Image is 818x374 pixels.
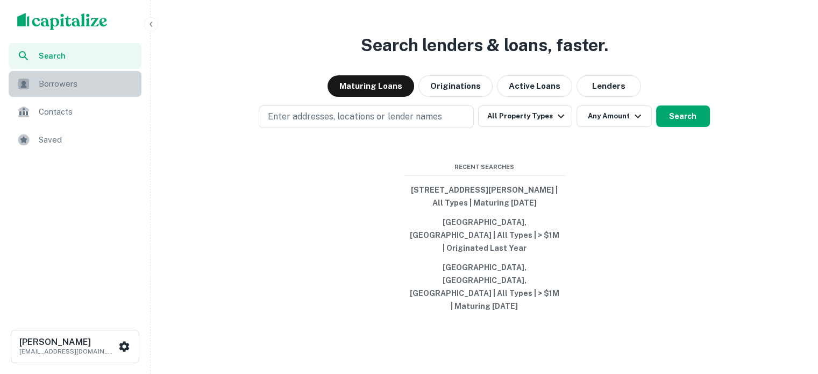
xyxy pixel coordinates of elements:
button: Enter addresses, locations or lender names [259,105,474,128]
span: Saved [39,133,135,146]
button: Maturing Loans [328,75,414,97]
button: Active Loans [497,75,572,97]
button: [GEOGRAPHIC_DATA], [GEOGRAPHIC_DATA], [GEOGRAPHIC_DATA] | All Types | > $1M | Maturing [DATE] [404,258,565,316]
h3: Search lenders & loans, faster. [361,32,608,58]
button: Any Amount [577,105,652,127]
button: [GEOGRAPHIC_DATA], [GEOGRAPHIC_DATA] | All Types | > $1M | Originated Last Year [404,213,565,258]
h6: [PERSON_NAME] [19,338,116,347]
iframe: Chat Widget [764,288,818,340]
img: capitalize-logo.png [17,13,108,30]
button: [PERSON_NAME][EMAIL_ADDRESS][DOMAIN_NAME] [11,330,139,363]
button: Lenders [577,75,641,97]
span: Recent Searches [404,163,565,172]
span: Borrowers [39,77,135,90]
span: Contacts [39,105,135,118]
button: Search [656,105,710,127]
p: Enter addresses, locations or lender names [268,110,442,123]
span: Search [39,50,135,62]
button: [STREET_ADDRESS][PERSON_NAME] | All Types | Maturing [DATE] [404,180,565,213]
button: Originations [418,75,493,97]
button: All Property Types [478,105,572,127]
a: Search [9,43,141,69]
a: Borrowers [9,71,141,97]
a: Contacts [9,99,141,125]
p: [EMAIL_ADDRESS][DOMAIN_NAME] [19,347,116,356]
a: Saved [9,127,141,153]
